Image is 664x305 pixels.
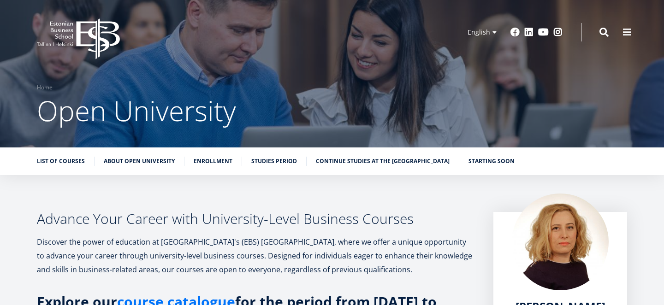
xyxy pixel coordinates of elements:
[512,194,609,290] img: Kadri Osula Learning Journey Advisor
[37,83,53,92] a: Home
[553,28,563,37] a: Instagram
[510,28,520,37] a: Facebook
[538,28,549,37] a: Youtube
[37,92,236,129] span: Open University
[37,212,475,226] h3: Advance Your Career with University-Level Business Courses
[37,235,475,276] p: Discover the power of education at [GEOGRAPHIC_DATA]'s (EBS) [GEOGRAPHIC_DATA], where we offer a ...
[316,157,450,166] a: Continue studies at the [GEOGRAPHIC_DATA]
[37,157,85,166] a: List of Courses
[524,28,534,37] a: Linkedin
[468,157,515,166] a: Starting soon
[251,157,297,166] a: Studies period
[194,157,232,166] a: Enrollment
[104,157,175,166] a: About Open University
